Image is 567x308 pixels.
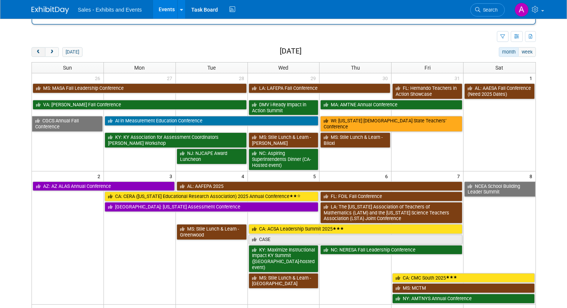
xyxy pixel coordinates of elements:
span: 3 [169,171,175,181]
a: AZ: AZ ALAS Annual Conference [33,182,175,191]
button: prev [31,47,45,57]
a: FL: Hernando Teachers in Action Showcase [392,83,462,99]
button: month [499,47,519,57]
span: 30 [382,73,391,83]
span: Search [480,7,498,13]
a: CA: ACSA Leadership Summit 2025 [249,224,463,234]
a: DMV i-Ready Impact in Action Summit [249,100,319,115]
a: VA: [PERSON_NAME] Fall Conference [33,100,247,110]
a: CGCS Annual Fall Conference [32,116,103,131]
span: 29 [310,73,319,83]
a: NC: NERESA Fall Leadership Conference [320,245,462,255]
h2: [DATE] [280,47,301,55]
a: CA: CERA ([US_STATE] Educational Research Association) 2025 Annual Conference [105,192,319,201]
span: Sat [495,65,503,71]
a: AI in Measurement Education Conference [105,116,319,126]
button: [DATE] [62,47,82,57]
a: MS: MCTM [392,283,534,293]
a: CASE [249,235,463,244]
span: Tue [207,65,216,71]
a: KY: KY Association for Assessment Coordinators [PERSON_NAME] Workshop [105,132,247,148]
a: AL: AAFEPA 2025 [177,182,462,191]
a: NC: Aspiring Superintendents Dinner (CA-Hosted event) [249,149,319,170]
a: LA: The [US_STATE] Association of Teachers of Mathematics (LATM) and the [US_STATE] Science Teach... [320,202,462,223]
a: MS: Stile Lunch & Learn - [PERSON_NAME] [249,132,319,148]
a: KY: Maximize Instructional Impact KY Summit ([GEOGRAPHIC_DATA]-hosted event) [249,245,319,272]
span: Fri [424,65,430,71]
span: 31 [454,73,463,83]
span: 1 [529,73,535,83]
span: 26 [94,73,103,83]
a: NY: AMTNYS Annual Conference [392,294,534,304]
a: MS: Stile Lunch & Learn - [GEOGRAPHIC_DATA] [249,273,319,289]
a: MS: Stile Lunch & Learn - Biloxi [320,132,390,148]
a: CA: CMC South 2025 [392,273,534,283]
img: ExhibitDay [31,6,69,14]
a: NCEA School Building Leader Summit [464,182,535,197]
a: MS: MASA Fall Leadership Conference [33,83,247,93]
span: 2 [97,171,103,181]
a: MS: Stile Lunch & Learn - Greenwood [177,224,247,240]
a: LA: LAFEPA Fall Conference [249,83,391,93]
a: Search [470,3,505,16]
a: WI: [US_STATE] [DEMOGRAPHIC_DATA] State Teachers’ Conference [320,116,462,131]
button: next [45,47,59,57]
span: Sales - Exhibits and Events [78,7,142,13]
a: [GEOGRAPHIC_DATA]: [US_STATE] Assessment Conference [105,202,319,212]
span: 5 [312,171,319,181]
span: 8 [529,171,535,181]
span: Sun [63,65,72,71]
span: Thu [351,65,360,71]
span: Wed [278,65,288,71]
span: 6 [384,171,391,181]
a: AL: AAESA Fall Conference (Need 2025 Dates) [464,83,534,99]
button: week [518,47,535,57]
img: Ale Gonzalez [514,3,529,17]
span: 27 [166,73,175,83]
span: 7 [456,171,463,181]
span: Mon [134,65,145,71]
a: NJ: NJCAPE Award Luncheon [177,149,247,164]
span: 28 [238,73,247,83]
a: FL: FOIL Fall Conference [320,192,462,201]
a: MA: AMTNE Annual Conference [320,100,462,110]
span: 4 [241,171,247,181]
